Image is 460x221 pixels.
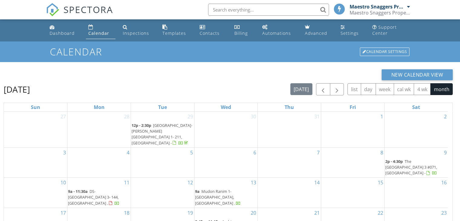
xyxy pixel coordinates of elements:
a: Support Center [370,22,413,39]
button: cal wk [394,83,414,95]
a: 12p - 2:30p [GEOGRAPHIC_DATA]-[PERSON_NAME][GEOGRAPHIC_DATA] 1- 211, [GEOGRAPHIC_DATA] - [132,122,194,147]
div: Calendar Settings [360,48,409,56]
td: Go to August 10, 2025 [4,178,67,208]
a: Go to July 28, 2025 [123,112,131,121]
span: 9a - 11:30a [68,189,88,194]
a: Settings [338,22,365,39]
a: 2p - 4:30p The [GEOGRAPHIC_DATA] 3 #071, [GEOGRAPHIC_DATA] - [385,159,437,176]
a: Inspections [120,22,155,39]
a: Go to August 16, 2025 [440,178,448,187]
a: SPECTORA [46,8,113,21]
a: Go to August 9, 2025 [443,148,448,157]
a: Go to August 6, 2025 [252,148,257,157]
a: Go to August 22, 2025 [377,208,384,218]
a: Templates [160,22,192,39]
td: Go to July 31, 2025 [258,112,321,147]
a: 2p - 4:30p The [GEOGRAPHIC_DATA] 3 #071, [GEOGRAPHIC_DATA] - [385,158,447,177]
a: Go to August 19, 2025 [186,208,194,218]
div: Maestro Snaggers Property Observer LLC [350,4,406,10]
a: Go to August 5, 2025 [189,148,194,157]
div: Support Center [372,24,397,36]
button: week [376,83,394,95]
div: Maestro Snaggers Property Observer [350,10,410,16]
a: 9a - 11:30a DS-[GEOGRAPHIC_DATA] 3- 144, [GEOGRAPHIC_DATA] . [68,189,119,206]
td: Go to August 7, 2025 [258,147,321,178]
div: Automations [262,30,291,36]
td: Go to August 6, 2025 [194,147,258,178]
a: Calendar [86,22,116,39]
button: Next month [330,83,344,96]
a: Saturday [411,103,421,111]
a: Monday [93,103,106,111]
td: Go to July 30, 2025 [194,112,258,147]
a: Go to August 11, 2025 [123,178,131,187]
a: 9a - 11:30a DS-[GEOGRAPHIC_DATA] 3- 144, [GEOGRAPHIC_DATA] . [68,188,130,207]
button: 4 wk [414,83,431,95]
div: Templates [162,30,186,36]
a: Go to August 2, 2025 [443,112,448,121]
a: Go to August 8, 2025 [379,148,384,157]
a: Tuesday [157,103,168,111]
td: Go to July 29, 2025 [131,112,194,147]
a: Go to August 15, 2025 [377,178,384,187]
h2: [DATE] [4,83,30,95]
a: Go to July 31, 2025 [313,112,321,121]
a: Billing [232,22,255,39]
td: Go to August 14, 2025 [258,178,321,208]
h1: Calendar [50,46,410,57]
td: Go to August 16, 2025 [384,178,448,208]
td: Go to August 12, 2025 [131,178,194,208]
a: 9a Mudon Ranim 1- [GEOGRAPHIC_DATA], [GEOGRAPHIC_DATA] . [195,188,257,207]
div: Settings [341,30,359,36]
div: Billing [234,30,248,36]
span: SPECTORA [64,3,113,16]
td: Go to August 2, 2025 [384,112,448,147]
span: [GEOGRAPHIC_DATA]-[PERSON_NAME][GEOGRAPHIC_DATA] 1- 211, [GEOGRAPHIC_DATA] - [132,123,192,146]
button: list [347,83,361,95]
td: Go to July 28, 2025 [67,112,131,147]
a: Go to July 27, 2025 [59,112,67,121]
a: Go to August 3, 2025 [62,148,67,157]
div: Calendar [88,30,109,36]
td: Go to August 5, 2025 [131,147,194,178]
td: Go to August 8, 2025 [321,147,385,178]
td: Go to August 4, 2025 [67,147,131,178]
button: day [361,83,376,95]
a: Go to July 29, 2025 [186,112,194,121]
img: The Best Home Inspection Software - Spectora [46,3,59,16]
td: Go to August 3, 2025 [4,147,67,178]
a: Go to August 18, 2025 [123,208,131,218]
button: Previous month [316,83,330,96]
div: Dashboard [50,30,75,36]
a: Go to August 12, 2025 [186,178,194,187]
span: 9a [195,189,200,194]
input: Search everything... [208,4,329,16]
span: The [GEOGRAPHIC_DATA] 3 #071, [GEOGRAPHIC_DATA] - [385,159,437,176]
a: Go to August 4, 2025 [126,148,131,157]
a: Go to August 21, 2025 [313,208,321,218]
a: Thursday [283,103,295,111]
a: Go to August 14, 2025 [313,178,321,187]
a: Go to July 30, 2025 [250,112,257,121]
span: 12p - 2:30p [132,123,151,128]
a: Automations (Basic) [260,22,297,39]
a: Sunday [30,103,41,111]
td: Go to July 27, 2025 [4,112,67,147]
a: Go to August 17, 2025 [59,208,67,218]
a: 9a Mudon Ranim 1- [GEOGRAPHIC_DATA], [GEOGRAPHIC_DATA] . [195,189,241,206]
button: month [430,83,453,95]
a: Advanced [302,22,334,39]
td: Go to August 1, 2025 [321,112,385,147]
a: Go to August 10, 2025 [59,178,67,187]
span: Mudon Ranim 1- [GEOGRAPHIC_DATA], [GEOGRAPHIC_DATA] . [195,189,235,206]
td: Go to August 9, 2025 [384,147,448,178]
a: Friday [348,103,357,111]
a: Go to August 20, 2025 [250,208,257,218]
a: Calendar Settings [359,47,410,57]
button: [DATE] [290,83,312,95]
div: Advanced [305,30,327,36]
a: Go to August 13, 2025 [250,178,257,187]
td: Go to August 11, 2025 [67,178,131,208]
a: Go to August 23, 2025 [440,208,448,218]
td: Go to August 13, 2025 [194,178,258,208]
